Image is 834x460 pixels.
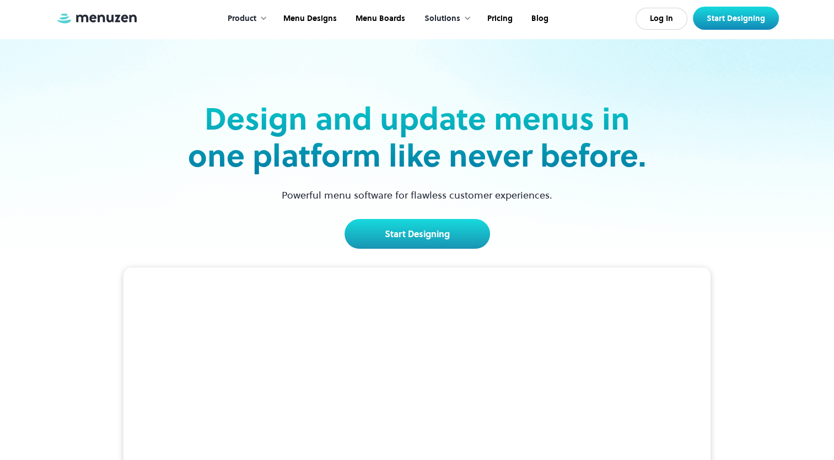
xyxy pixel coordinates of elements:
[345,219,490,249] a: Start Designing
[185,100,650,174] h2: Design and update menus in one platform like never before.
[413,2,477,36] div: Solutions
[217,2,273,36] div: Product
[268,188,566,202] p: Powerful menu software for flawless customer experiences.
[424,13,460,25] div: Solutions
[273,2,345,36] a: Menu Designs
[345,2,413,36] a: Menu Boards
[636,8,687,30] a: Log In
[693,7,779,30] a: Start Designing
[477,2,521,36] a: Pricing
[521,2,557,36] a: Blog
[228,13,256,25] div: Product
